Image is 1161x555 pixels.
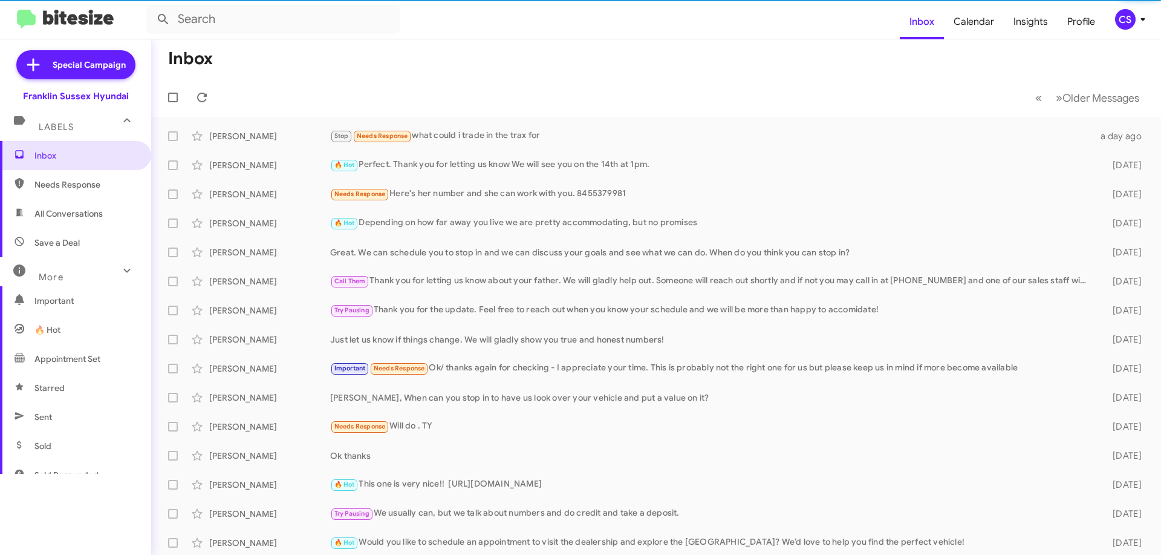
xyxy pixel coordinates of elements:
[330,158,1093,172] div: Perfect. Thank you for letting us know We will see you on the 14th at 1pm.
[1056,90,1062,105] span: »
[16,50,135,79] a: Special Campaign
[1049,85,1146,110] button: Next
[209,392,330,404] div: [PERSON_NAME]
[34,353,100,365] span: Appointment Set
[209,188,330,200] div: [PERSON_NAME]
[334,481,355,488] span: 🔥 Hot
[1093,421,1151,433] div: [DATE]
[209,304,330,317] div: [PERSON_NAME]
[330,303,1093,317] div: Thank you for the update. Feel free to reach out when you know your schedule and we will be more ...
[34,469,99,481] span: Sold Responded
[34,411,52,423] span: Sent
[1115,9,1136,30] div: CS
[1093,450,1151,462] div: [DATE]
[1035,90,1042,105] span: «
[330,536,1093,550] div: Would you like to schedule an appointment to visit the dealership and explore the [GEOGRAPHIC_DAT...
[334,364,366,372] span: Important
[334,539,355,547] span: 🔥 Hot
[34,149,137,162] span: Inbox
[330,419,1093,433] div: Will do . TY
[1093,159,1151,171] div: [DATE]
[1093,333,1151,346] div: [DATE]
[1093,479,1151,491] div: [DATE]
[209,217,330,229] div: [PERSON_NAME]
[330,507,1093,521] div: We usually can, but we talk about numbers and do credit and take a deposit.
[334,422,386,430] span: Needs Response
[34,440,51,452] span: Sold
[34,382,65,394] span: Starred
[209,159,330,171] div: [PERSON_NAME]
[1093,537,1151,549] div: [DATE]
[209,333,330,346] div: [PERSON_NAME]
[1105,9,1148,30] button: CS
[1093,363,1151,375] div: [DATE]
[1093,188,1151,200] div: [DATE]
[330,361,1093,375] div: Ok/ thanks again for checking - I appreciate your time. This is probably not the right one for us...
[34,179,137,191] span: Needs Response
[23,90,129,102] div: Franklin Sussex Hyundai
[209,537,330,549] div: [PERSON_NAME]
[330,392,1093,404] div: [PERSON_NAME], When can you stop in to have us look over your vehicle and put a value on it?
[1093,304,1151,317] div: [DATE]
[1028,85,1049,110] button: Previous
[330,129,1093,143] div: what could i trade in the trax for
[330,450,1093,462] div: Ok thanks
[34,208,103,220] span: All Conversations
[330,187,1093,201] div: Here's her number and she can work with you. 8455379981
[374,364,425,372] span: Needs Response
[330,216,1093,230] div: Depending on how far away you live we are pretty accommodating, but no promises
[334,190,386,198] span: Needs Response
[1093,246,1151,258] div: [DATE]
[1093,392,1151,404] div: [DATE]
[330,274,1093,288] div: Thank you for letting us know about your father. We will gladly help out. Someone will reach out ...
[1093,217,1151,229] div: [DATE]
[1004,4,1058,39] a: Insights
[209,130,330,142] div: [PERSON_NAME]
[334,161,355,169] span: 🔥 Hot
[1093,508,1151,520] div: [DATE]
[209,508,330,520] div: [PERSON_NAME]
[168,49,213,68] h1: Inbox
[53,59,126,71] span: Special Campaign
[146,5,400,34] input: Search
[900,4,944,39] a: Inbox
[1029,85,1146,110] nav: Page navigation example
[330,246,1093,258] div: Great. We can schedule you to stop in and we can discuss your goals and see what we can do. When ...
[34,237,80,249] span: Save a Deal
[334,219,355,227] span: 🔥 Hot
[1058,4,1105,39] a: Profile
[209,275,330,287] div: [PERSON_NAME]
[209,363,330,375] div: [PERSON_NAME]
[334,277,366,285] span: Call Them
[334,306,369,314] span: Try Pausing
[1062,91,1139,105] span: Older Messages
[1093,275,1151,287] div: [DATE]
[209,479,330,491] div: [PERSON_NAME]
[209,450,330,462] div: [PERSON_NAME]
[209,421,330,433] div: [PERSON_NAME]
[34,324,60,336] span: 🔥 Hot
[357,132,408,140] span: Needs Response
[334,510,369,517] span: Try Pausing
[209,246,330,258] div: [PERSON_NAME]
[39,122,74,133] span: Labels
[330,333,1093,346] div: Just let us know if things change. We will gladly show you true and honest numbers!
[944,4,1004,39] a: Calendar
[1093,130,1151,142] div: a day ago
[34,295,137,307] span: Important
[39,272,63,283] span: More
[334,132,349,140] span: Stop
[330,478,1093,491] div: This one is very nice!! [URL][DOMAIN_NAME]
